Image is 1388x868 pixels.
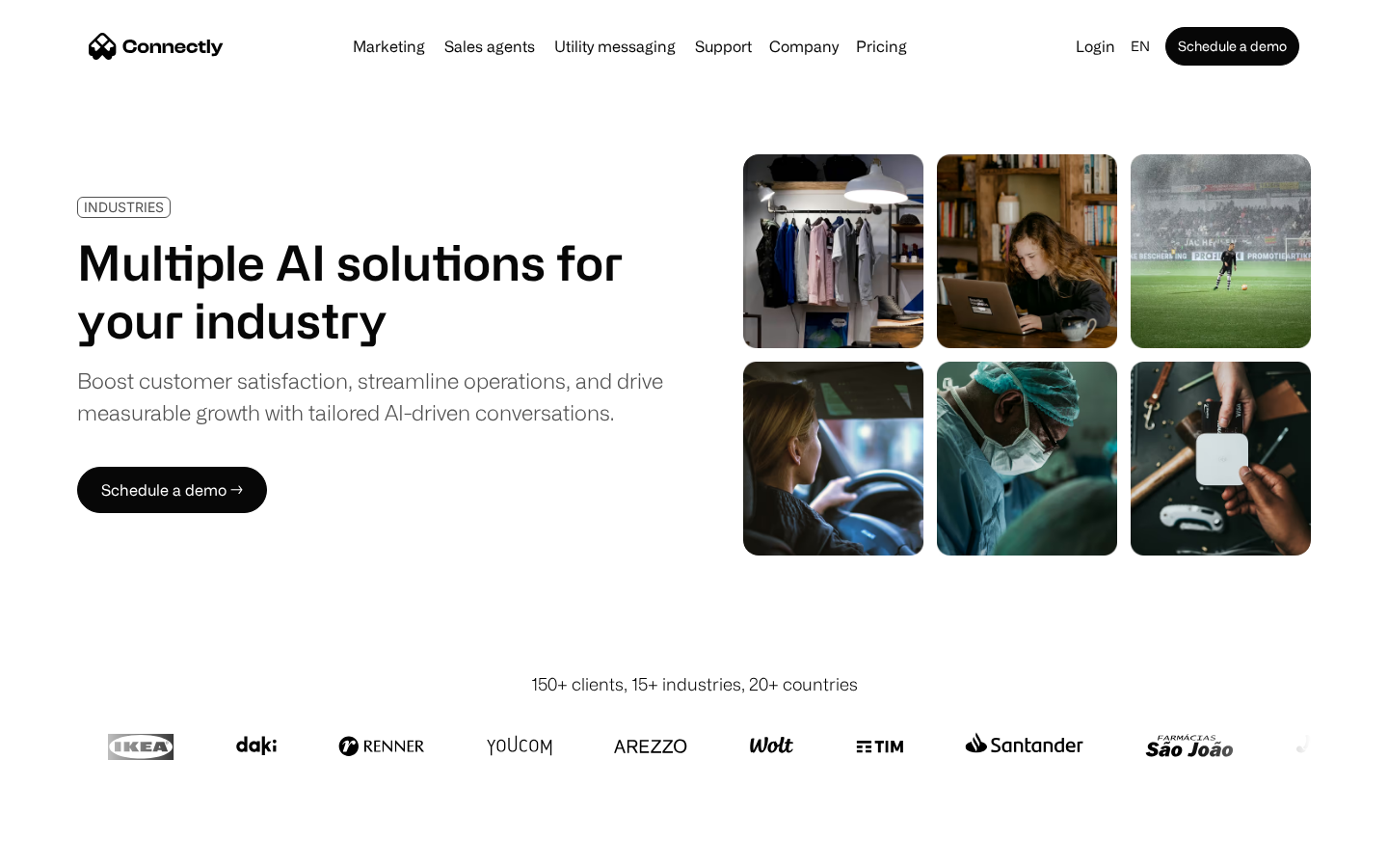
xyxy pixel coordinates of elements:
a: Schedule a demo [1165,27,1299,66]
aside: Language selected: English [19,832,116,861]
a: Login [1068,33,1123,60]
a: Sales agents [437,39,543,54]
ul: Language list [39,834,116,861]
div: Boost customer satisfaction, streamline operations, and drive measurable growth with tailored AI-... [77,365,663,428]
div: 150+ clients, 15+ industries, 20+ countries [531,671,858,697]
div: INDUSTRIES [84,200,164,214]
h1: Multiple AI solutions for your industry [77,233,663,349]
div: Company [769,33,839,60]
a: Support [687,39,760,54]
div: en [1131,33,1150,60]
a: Pricing [848,39,915,54]
a: Schedule a demo → [77,467,267,513]
a: Utility messaging [547,39,683,54]
a: Marketing [345,39,433,54]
